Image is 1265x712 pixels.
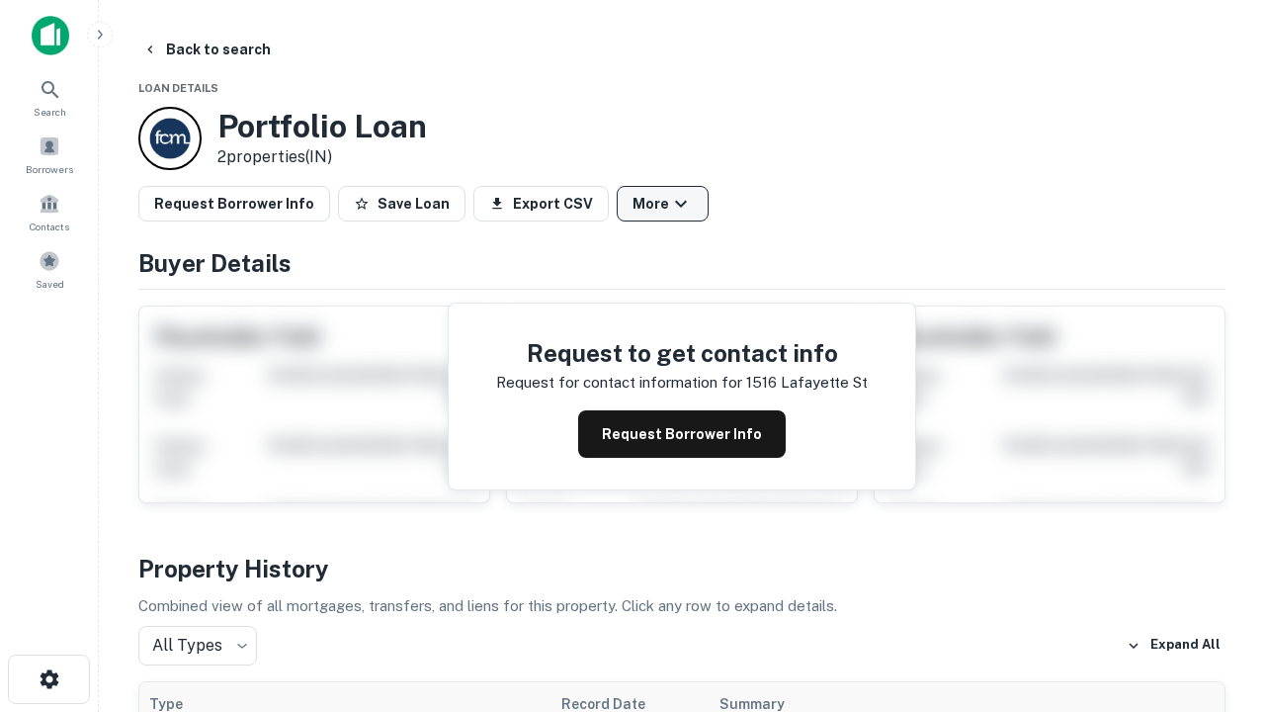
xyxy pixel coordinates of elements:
a: Contacts [6,185,93,238]
button: More [617,186,709,222]
button: Save Loan [338,186,465,222]
div: All Types [138,626,257,666]
iframe: Chat Widget [1166,490,1265,585]
button: Export CSV [473,186,609,222]
span: Search [34,104,66,120]
p: 2 properties (IN) [217,145,427,169]
button: Expand All [1122,631,1225,661]
button: Request Borrower Info [578,410,786,458]
a: Saved [6,242,93,296]
button: Back to search [134,32,279,67]
h3: Portfolio Loan [217,108,427,145]
span: Loan Details [138,82,218,94]
h4: Request to get contact info [496,335,868,371]
h4: Buyer Details [138,245,1225,281]
span: Contacts [30,219,69,234]
button: Request Borrower Info [138,186,330,222]
p: 1516 lafayette st [746,371,868,395]
p: Request for contact information for [496,371,742,395]
img: capitalize-icon.png [32,16,69,55]
h4: Property History [138,551,1225,586]
span: Borrowers [26,161,73,177]
p: Combined view of all mortgages, transfers, and liens for this property. Click any row to expand d... [138,594,1225,618]
span: Saved [36,276,64,292]
a: Borrowers [6,128,93,181]
a: Search [6,70,93,124]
